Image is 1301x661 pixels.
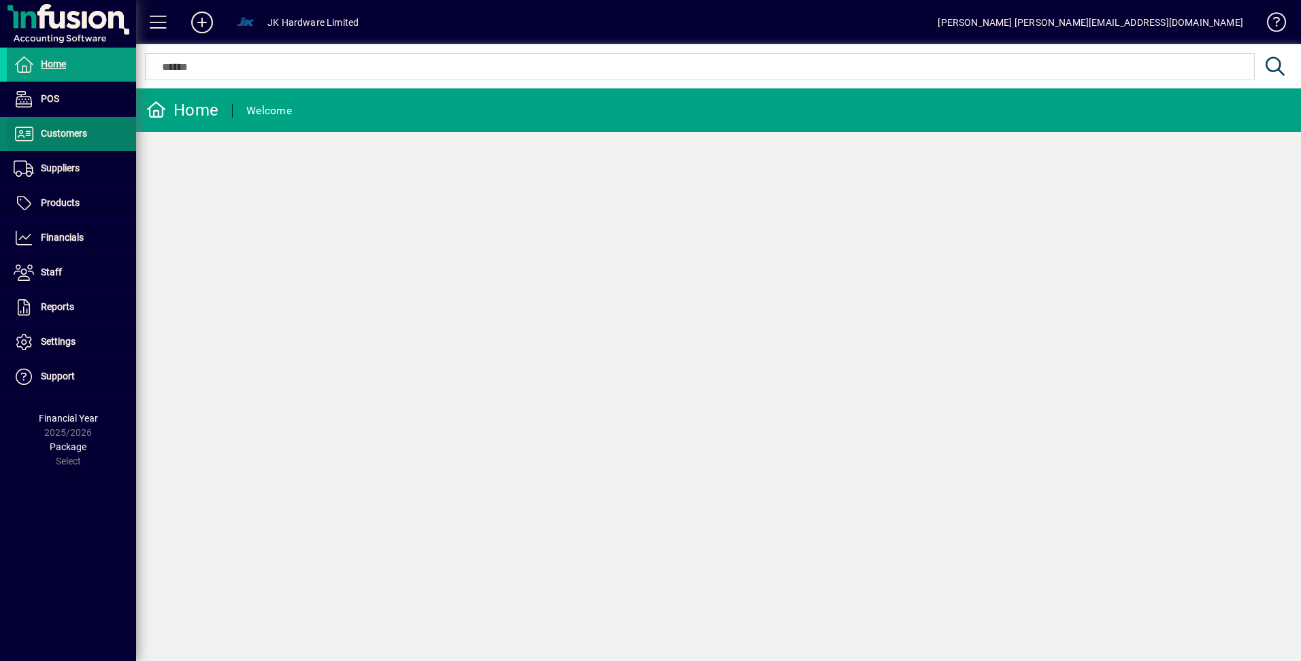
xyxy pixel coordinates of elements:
div: Home [146,99,218,121]
a: POS [7,82,136,116]
span: Suppliers [41,163,80,173]
a: Suppliers [7,152,136,186]
a: Staff [7,256,136,290]
a: Support [7,360,136,394]
span: Reports [41,301,74,312]
a: Financials [7,221,136,255]
div: JK Hardware Limited [267,12,359,33]
span: Package [50,441,86,452]
span: Support [41,371,75,382]
div: [PERSON_NAME] [PERSON_NAME][EMAIL_ADDRESS][DOMAIN_NAME] [938,12,1243,33]
a: Reports [7,290,136,324]
div: Welcome [246,100,292,122]
a: Settings [7,325,136,359]
span: Settings [41,336,76,347]
a: Customers [7,117,136,151]
button: Profile [224,10,267,35]
a: Products [7,186,136,220]
span: Products [41,197,80,208]
span: Staff [41,267,62,277]
span: Home [41,58,66,69]
span: Financial Year [39,413,98,424]
span: Customers [41,128,87,139]
button: Add [180,10,224,35]
a: Knowledge Base [1257,3,1284,47]
span: POS [41,93,59,104]
span: Financials [41,232,84,243]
